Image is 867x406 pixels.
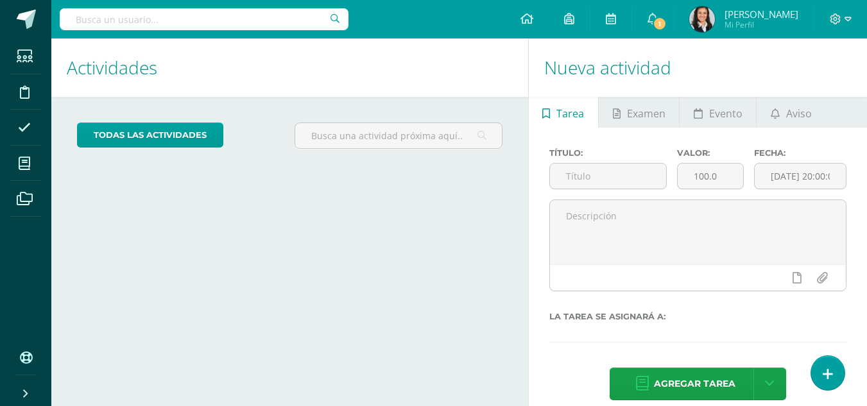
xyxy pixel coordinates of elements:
[653,17,667,31] span: 1
[60,8,348,30] input: Busca un usuario...
[680,97,756,128] a: Evento
[549,148,667,158] label: Título:
[725,8,798,21] span: [PERSON_NAME]
[556,98,584,129] span: Tarea
[709,98,743,129] span: Evento
[67,38,513,97] h1: Actividades
[544,38,852,97] h1: Nueva actividad
[757,97,825,128] a: Aviso
[678,164,743,189] input: Puntos máximos
[77,123,223,148] a: todas las Actividades
[654,368,735,400] span: Agregar tarea
[725,19,798,30] span: Mi Perfil
[754,148,846,158] label: Fecha:
[627,98,665,129] span: Examen
[786,98,812,129] span: Aviso
[599,97,679,128] a: Examen
[295,123,501,148] input: Busca una actividad próxima aquí...
[550,164,667,189] input: Título
[529,97,598,128] a: Tarea
[755,164,846,189] input: Fecha de entrega
[549,312,846,321] label: La tarea se asignará a:
[689,6,715,32] img: d0921a25bd0d339a1fefe8a8dabbe108.png
[677,148,744,158] label: Valor:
